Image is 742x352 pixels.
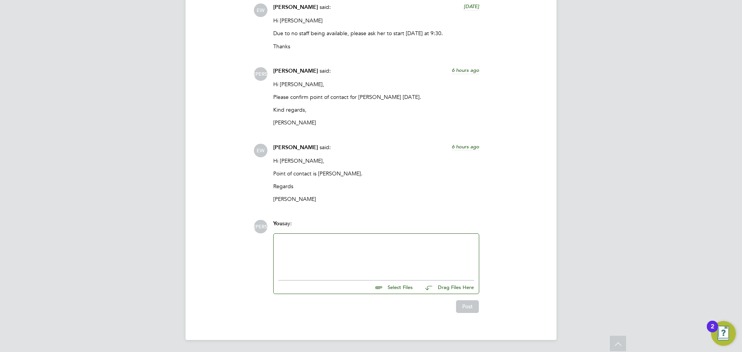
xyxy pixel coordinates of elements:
[320,3,331,10] span: said:
[452,67,479,73] span: 6 hours ago
[273,170,479,177] p: Point of contact is [PERSON_NAME].
[273,43,479,50] p: Thanks
[273,183,479,190] p: Regards
[273,144,318,151] span: [PERSON_NAME]
[456,300,479,313] button: Post
[711,326,714,337] div: 2
[254,67,267,81] span: [PERSON_NAME]
[273,196,479,202] p: [PERSON_NAME]
[273,220,479,233] div: say:
[452,143,479,150] span: 6 hours ago
[320,67,331,74] span: said:
[273,119,479,126] p: [PERSON_NAME]
[320,144,331,151] span: said:
[273,30,479,37] p: Due to no staff being available, please ask her to start [DATE] at 9:30.
[254,220,267,233] span: [PERSON_NAME]
[419,279,474,296] button: Drag Files Here
[273,4,318,10] span: [PERSON_NAME]
[273,106,479,113] p: Kind regards,
[464,3,479,10] span: [DATE]
[273,94,479,100] p: Please confirm point of contact for [PERSON_NAME] [DATE].
[273,17,479,24] p: Hi [PERSON_NAME]
[273,157,479,164] p: Hi [PERSON_NAME],
[273,81,479,88] p: Hi [PERSON_NAME],
[711,321,736,346] button: Open Resource Center, 2 new notifications
[273,68,318,74] span: [PERSON_NAME]
[273,220,283,227] span: You
[254,3,267,17] span: EW
[254,144,267,157] span: EW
